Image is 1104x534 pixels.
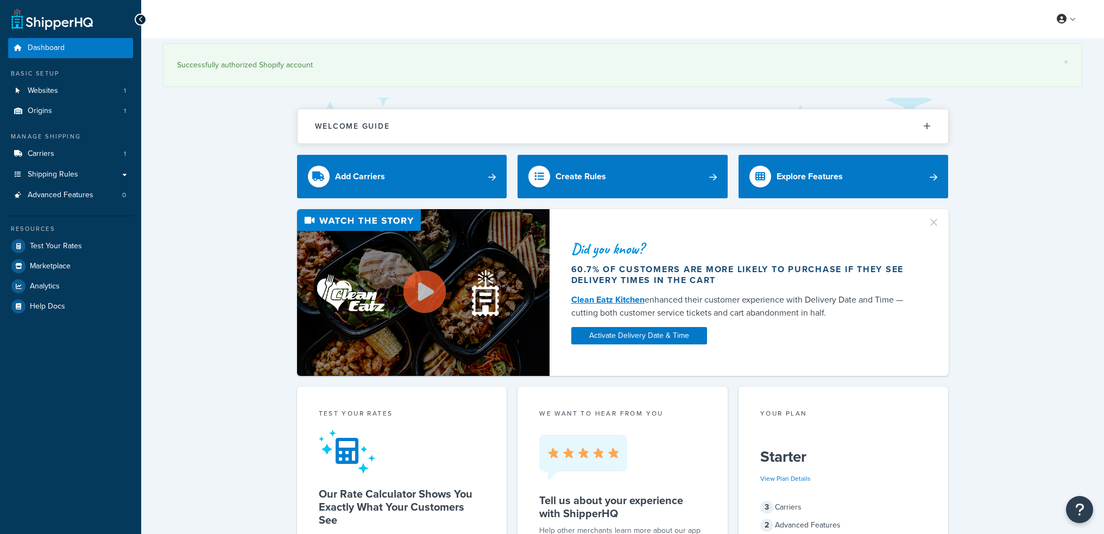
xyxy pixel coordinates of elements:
[28,191,93,200] span: Advanced Features
[539,494,706,520] h5: Tell us about your experience with ShipperHQ
[571,264,914,286] div: 60.7% of customers are more likely to purchase if they see delivery times in the cart
[319,409,485,421] div: Test your rates
[297,209,550,376] img: Video thumbnail
[739,155,949,198] a: Explore Features
[760,409,927,421] div: Your Plan
[1064,58,1068,66] a: ×
[8,101,133,121] li: Origins
[760,474,811,483] a: View Plan Details
[539,409,706,418] p: we want to hear from you
[28,149,54,159] span: Carriers
[177,58,1068,73] div: Successfully authorized Shopify account
[8,236,133,256] a: Test Your Rates
[30,242,82,251] span: Test Your Rates
[297,155,507,198] a: Add Carriers
[28,170,78,179] span: Shipping Rules
[760,518,927,533] div: Advanced Features
[8,185,133,205] li: Advanced Features
[30,262,71,271] span: Marketplace
[124,106,126,116] span: 1
[777,169,843,184] div: Explore Features
[571,241,914,256] div: Did you know?
[8,144,133,164] a: Carriers1
[760,500,927,515] div: Carriers
[8,69,133,78] div: Basic Setup
[8,38,133,58] a: Dashboard
[28,106,52,116] span: Origins
[571,327,707,344] a: Activate Delivery Date & Time
[8,297,133,316] a: Help Docs
[571,293,914,319] div: enhanced their customer experience with Delivery Date and Time — cutting both customer service ti...
[8,81,133,101] li: Websites
[315,122,390,130] h2: Welcome Guide
[760,519,773,532] span: 2
[124,86,126,96] span: 1
[760,501,773,514] span: 3
[335,169,385,184] div: Add Carriers
[28,86,58,96] span: Websites
[8,165,133,185] a: Shipping Rules
[8,224,133,234] div: Resources
[30,282,60,291] span: Analytics
[760,448,927,466] h5: Starter
[8,101,133,121] a: Origins1
[8,277,133,296] a: Analytics
[518,155,728,198] a: Create Rules
[1066,496,1093,523] button: Open Resource Center
[8,132,133,141] div: Manage Shipping
[319,487,485,526] h5: Our Rate Calculator Shows You Exactly What Your Customers See
[571,293,645,306] a: Clean Eatz Kitchen
[124,149,126,159] span: 1
[28,43,65,53] span: Dashboard
[556,169,606,184] div: Create Rules
[298,109,948,143] button: Welcome Guide
[8,144,133,164] li: Carriers
[8,81,133,101] a: Websites1
[8,256,133,276] a: Marketplace
[8,185,133,205] a: Advanced Features0
[30,302,65,311] span: Help Docs
[122,191,126,200] span: 0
